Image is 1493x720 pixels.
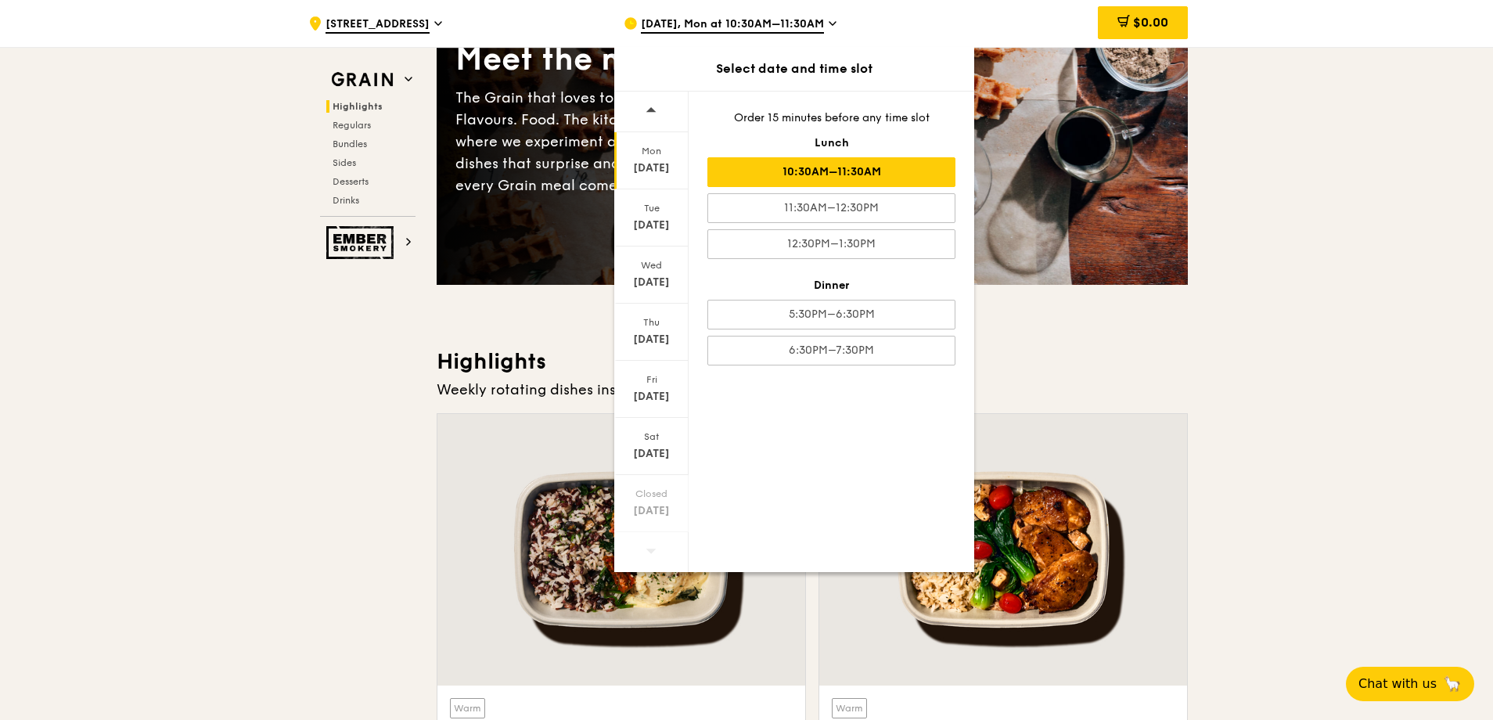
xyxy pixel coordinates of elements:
[333,195,359,206] span: Drinks
[326,16,430,34] span: [STREET_ADDRESS]
[333,157,356,168] span: Sides
[333,139,367,149] span: Bundles
[641,16,824,34] span: [DATE], Mon at 10:30AM–11:30AM
[326,226,398,259] img: Ember Smokery web logo
[1358,675,1437,693] span: Chat with us
[333,176,369,187] span: Desserts
[450,698,485,718] div: Warm
[617,218,686,233] div: [DATE]
[617,332,686,347] div: [DATE]
[437,379,1188,401] div: Weekly rotating dishes inspired by flavours from around the world.
[617,316,686,329] div: Thu
[333,101,383,112] span: Highlights
[617,373,686,386] div: Fri
[455,87,812,196] div: The Grain that loves to play. With ingredients. Flavours. Food. The kitchen is our happy place, w...
[707,229,955,259] div: 12:30PM–1:30PM
[707,278,955,293] div: Dinner
[707,193,955,223] div: 11:30AM–12:30PM
[326,66,398,94] img: Grain web logo
[617,503,686,519] div: [DATE]
[1443,675,1462,693] span: 🦙
[707,157,955,187] div: 10:30AM–11:30AM
[617,446,686,462] div: [DATE]
[333,120,371,131] span: Regulars
[617,488,686,500] div: Closed
[617,389,686,405] div: [DATE]
[614,59,974,78] div: Select date and time slot
[832,698,867,718] div: Warm
[1346,667,1474,701] button: Chat with us🦙
[707,110,955,126] div: Order 15 minutes before any time slot
[707,336,955,365] div: 6:30PM–7:30PM
[707,300,955,329] div: 5:30PM–6:30PM
[617,145,686,157] div: Mon
[617,275,686,290] div: [DATE]
[707,135,955,151] div: Lunch
[437,347,1188,376] h3: Highlights
[617,430,686,443] div: Sat
[617,202,686,214] div: Tue
[1133,15,1168,30] span: $0.00
[617,259,686,272] div: Wed
[617,160,686,176] div: [DATE]
[455,38,812,81] div: Meet the new Grain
